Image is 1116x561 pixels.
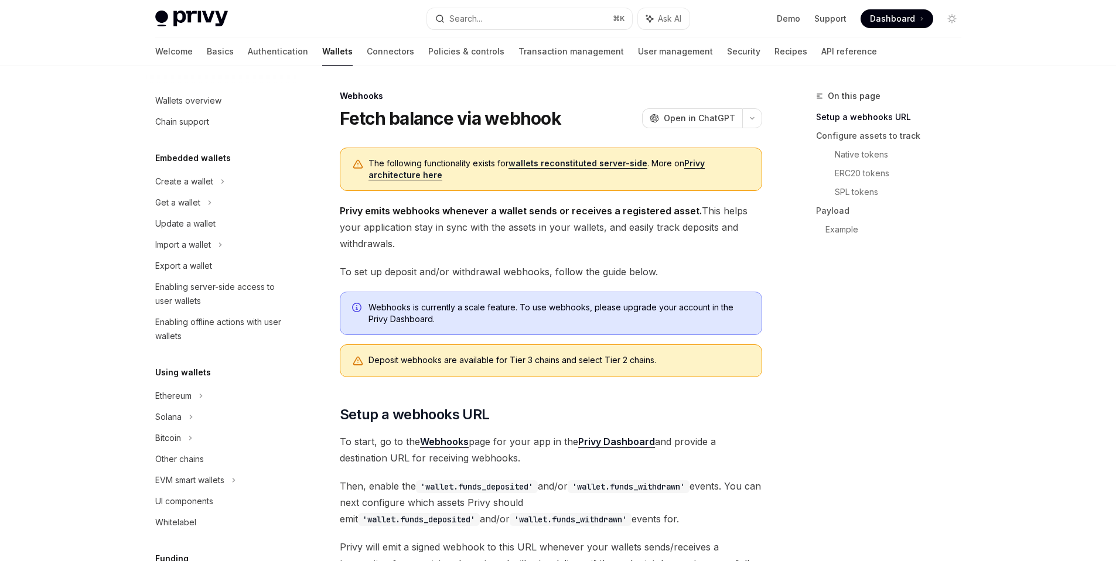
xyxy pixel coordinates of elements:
[368,354,750,367] div: Deposit webhooks are available for Tier 3 chains and select Tier 2 chains.
[613,14,625,23] span: ⌘ K
[207,37,234,66] a: Basics
[155,389,192,403] div: Ethereum
[835,164,971,183] a: ERC20 tokens
[416,480,538,493] code: 'wallet.funds_deposited'
[352,159,364,170] svg: Warning
[155,259,212,273] div: Export a wallet
[816,108,971,126] a: Setup a webhooks URL
[340,264,762,280] span: To set up deposit and/or withdrawal webhooks, follow the guide below.
[367,37,414,66] a: Connectors
[508,158,647,169] a: wallets reconstituted server-side
[155,431,181,445] div: Bitcoin
[821,37,877,66] a: API reference
[727,37,760,66] a: Security
[155,238,211,252] div: Import a wallet
[816,126,971,145] a: Configure assets to track
[155,410,182,424] div: Solana
[155,11,228,27] img: light logo
[861,9,933,28] a: Dashboard
[155,217,216,231] div: Update a wallet
[658,13,681,25] span: Ask AI
[828,89,880,103] span: On this page
[155,37,193,66] a: Welcome
[248,37,308,66] a: Authentication
[155,115,209,129] div: Chain support
[146,312,296,347] a: Enabling offline actions with user wallets
[340,478,762,527] span: Then, enable the and/or events. You can next configure which assets Privy should emit and/or even...
[835,183,971,201] a: SPL tokens
[368,302,750,325] span: Webhooks is currently a scale feature. To use webhooks, please upgrade your account in the Privy ...
[155,315,289,343] div: Enabling offline actions with user wallets
[638,37,713,66] a: User management
[816,201,971,220] a: Payload
[427,8,632,29] button: Search...⌘K
[155,473,224,487] div: EVM smart wallets
[777,13,800,25] a: Demo
[835,145,971,164] a: Native tokens
[352,355,364,367] svg: Warning
[146,213,296,234] a: Update a wallet
[146,255,296,276] a: Export a wallet
[664,112,735,124] span: Open in ChatGPT
[155,365,211,379] h5: Using wallets
[146,111,296,132] a: Chain support
[340,405,490,424] span: Setup a webhooks URL
[146,276,296,312] a: Enabling server-side access to user wallets
[155,94,221,108] div: Wallets overview
[155,494,213,508] div: UI components
[340,205,702,217] strong: Privy emits webhooks whenever a wallet sends or receives a registered asset.
[155,196,200,210] div: Get a wallet
[155,151,231,165] h5: Embedded wallets
[146,90,296,111] a: Wallets overview
[568,480,690,493] code: 'wallet.funds_withdrawn'
[578,436,655,448] a: Privy Dashboard
[322,37,353,66] a: Wallets
[368,158,750,181] span: The following functionality exists for . More on
[146,449,296,470] a: Other chains
[825,220,971,239] a: Example
[518,37,624,66] a: Transaction management
[155,515,196,529] div: Whitelabel
[155,452,204,466] div: Other chains
[449,12,482,26] div: Search...
[155,175,213,189] div: Create a wallet
[943,9,961,28] button: Toggle dark mode
[638,8,690,29] button: Ask AI
[340,108,561,129] h1: Fetch balance via webhook
[155,280,289,308] div: Enabling server-side access to user wallets
[420,436,469,448] a: Webhooks
[352,303,364,314] svg: Info
[510,513,632,526] code: 'wallet.funds_withdrawn'
[340,203,762,252] span: This helps your application stay in sync with the assets in your wallets, and easily track deposi...
[340,433,762,466] span: To start, go to the page for your app in the and provide a destination URL for receiving webhooks.
[146,512,296,533] a: Whitelabel
[870,13,915,25] span: Dashboard
[814,13,847,25] a: Support
[340,90,762,102] div: Webhooks
[774,37,807,66] a: Recipes
[428,37,504,66] a: Policies & controls
[358,513,480,526] code: 'wallet.funds_deposited'
[146,491,296,512] a: UI components
[642,108,742,128] button: Open in ChatGPT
